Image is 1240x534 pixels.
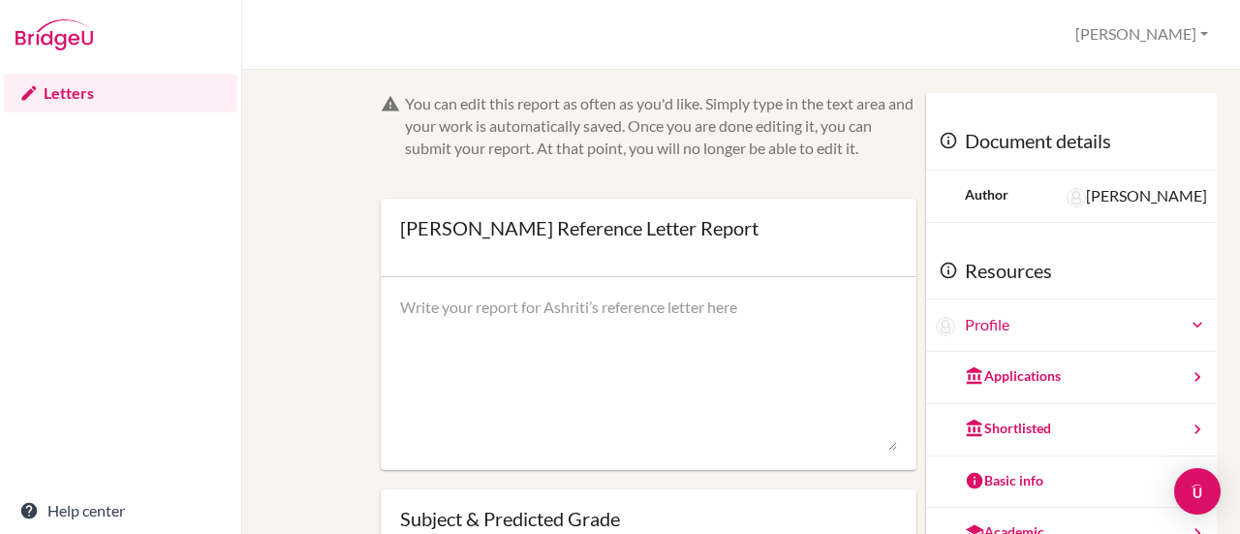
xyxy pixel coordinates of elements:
[965,471,1043,490] div: Basic info
[936,317,955,336] img: Ashriti Aggarwal
[926,352,1217,404] a: Applications
[965,366,1061,386] div: Applications
[1174,468,1221,515] div: Open Intercom Messenger
[926,456,1217,509] a: Basic info
[926,404,1217,456] a: Shortlisted
[1067,185,1207,207] div: [PERSON_NAME]
[1067,16,1217,52] button: [PERSON_NAME]
[405,93,917,160] div: You can edit this report as often as you'd like. Simply type in the text area and your work is au...
[4,491,237,530] a: Help center
[965,314,1207,336] a: Profile
[4,74,237,112] a: Letters
[1067,188,1086,207] img: Abigail Ferrari
[400,218,759,237] div: [PERSON_NAME] Reference Letter Report
[926,242,1217,300] div: Resources
[965,185,1008,204] div: Author
[400,509,898,528] div: Subject & Predicted Grade
[15,19,93,50] img: Bridge-U
[926,112,1217,171] div: Document details
[965,419,1051,438] div: Shortlisted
